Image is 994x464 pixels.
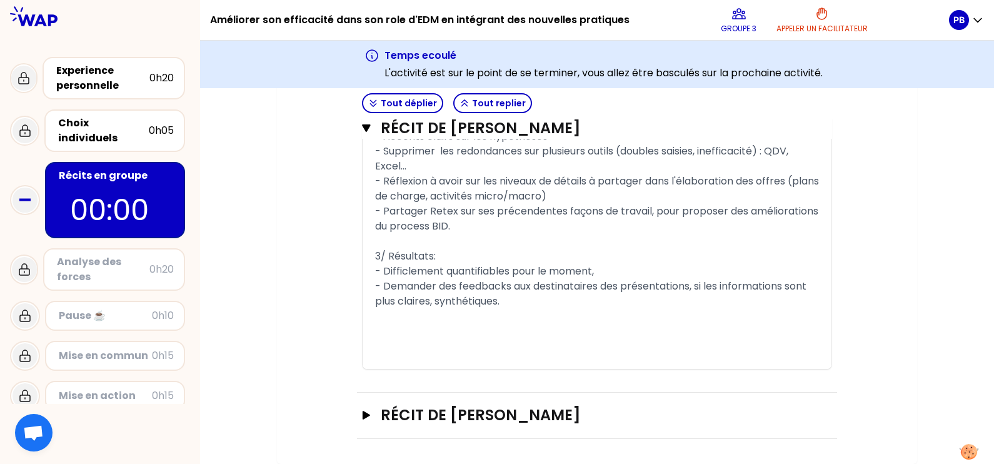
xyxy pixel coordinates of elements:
button: Récit de [PERSON_NAME] [362,405,832,425]
div: Choix individuels [58,116,149,146]
div: Mise en commun [59,348,152,363]
div: Ouvrir le chat [15,414,53,451]
p: PB [953,14,965,26]
span: - Réflexion à avoir sur les niveaux de détails à partager dans l'élaboration des offres (plans de... [375,174,821,203]
div: 0h15 [152,388,174,403]
div: Experience personnelle [56,63,149,93]
p: Appeler un facilitateur [776,24,868,34]
p: 00:00 [70,188,160,232]
div: 0h10 [152,308,174,323]
div: 0h05 [149,123,174,138]
div: Mise en action [59,388,152,403]
button: Appeler un facilitateur [771,1,873,39]
div: Analyse des forces [57,255,149,285]
button: Tout replier [453,93,532,113]
h3: Récit de [PERSON_NAME] [381,118,784,138]
div: 0h20 [149,262,174,277]
p: L'activité est sur le point de se terminer, vous allez être basculés sur la prochaine activité. [384,66,823,81]
p: Groupe 3 [721,24,756,34]
div: Pause ☕️ [59,308,152,323]
span: - Difficlement quantifiables pour le moment, [375,264,594,278]
button: Tout déplier [362,93,443,113]
button: Récit de [PERSON_NAME] [362,118,832,138]
h3: Récit de [PERSON_NAME] [381,405,788,425]
div: 0h20 [149,71,174,86]
div: 0h15 [152,348,174,363]
span: - Supprimer les redondances sur plusieurs outils (doubles saisies, inefficacité) : QDV, Excel... [375,144,791,173]
span: - Demander des feedbacks aux destinataires des présentations, si les informations sont plus clair... [375,279,809,308]
button: PB [949,10,984,30]
span: 3/ Résultats: [375,249,436,263]
span: - Partager Retex sur ses précendentes façons de travail, pour proposer des améliorations du proce... [375,204,821,233]
button: Groupe 3 [716,1,761,39]
div: Récits en groupe [59,168,174,183]
h3: Temps ecoulé [384,48,823,63]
